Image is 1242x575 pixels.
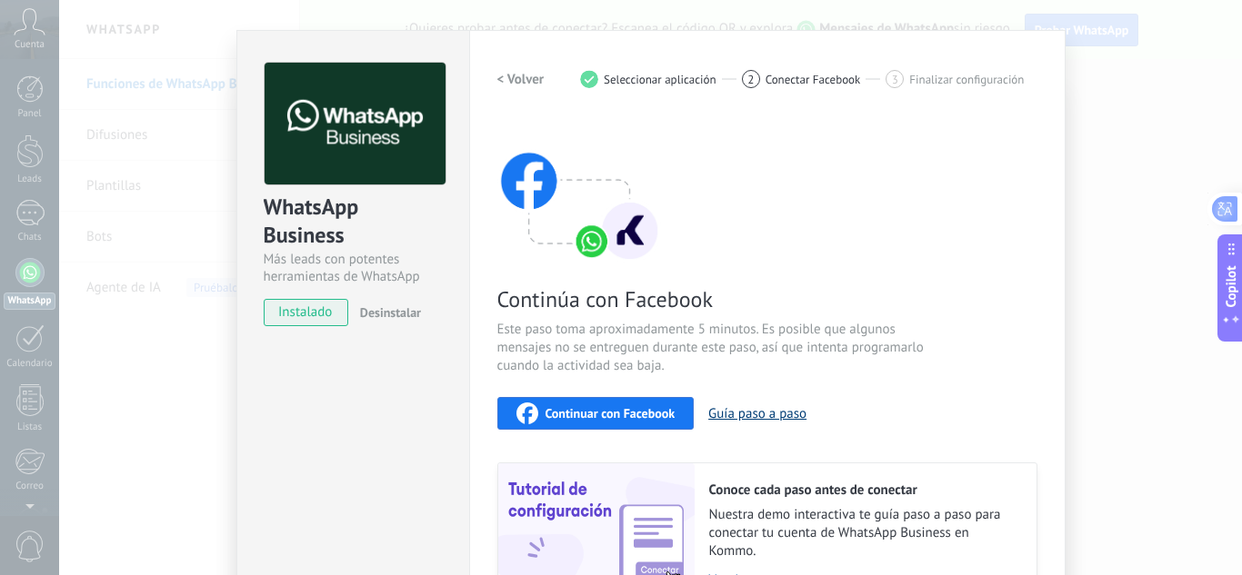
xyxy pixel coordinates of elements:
div: WhatsApp Business [264,193,443,251]
h2: Conoce cada paso antes de conectar [709,481,1018,499]
button: Desinstalar [353,299,421,326]
span: Copilot [1222,265,1240,307]
span: Conectar Facebook [766,73,861,86]
button: Guía paso a paso [708,405,806,422]
span: 2 [747,72,754,87]
h2: < Volver [497,71,545,88]
span: 3 [892,72,898,87]
img: logo_main.png [265,63,446,185]
span: instalado [265,299,347,326]
span: Desinstalar [360,304,421,321]
img: connect with facebook [497,117,661,263]
div: Más leads con potentes herramientas de WhatsApp [264,251,443,285]
span: Continuar con Facebook [546,407,676,420]
span: Este paso toma aproximadamente 5 minutos. Es posible que algunos mensajes no se entreguen durante... [497,321,930,375]
button: Continuar con Facebook [497,397,695,430]
span: Finalizar configuración [909,73,1024,86]
span: Seleccionar aplicación [604,73,716,86]
span: Continúa con Facebook [497,285,930,313]
button: < Volver [497,63,545,95]
span: Nuestra demo interactiva te guía paso a paso para conectar tu cuenta de WhatsApp Business en Kommo. [709,506,1018,560]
